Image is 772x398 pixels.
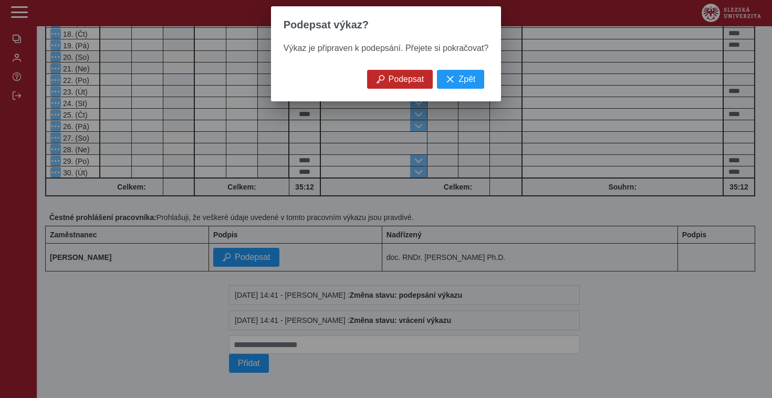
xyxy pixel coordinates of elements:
[458,75,475,84] span: Zpět
[284,19,369,31] span: Podepsat výkaz?
[389,75,424,84] span: Podepsat
[367,70,433,89] button: Podepsat
[437,70,484,89] button: Zpět
[284,44,488,53] span: Výkaz je připraven k podepsání. Přejete si pokračovat?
